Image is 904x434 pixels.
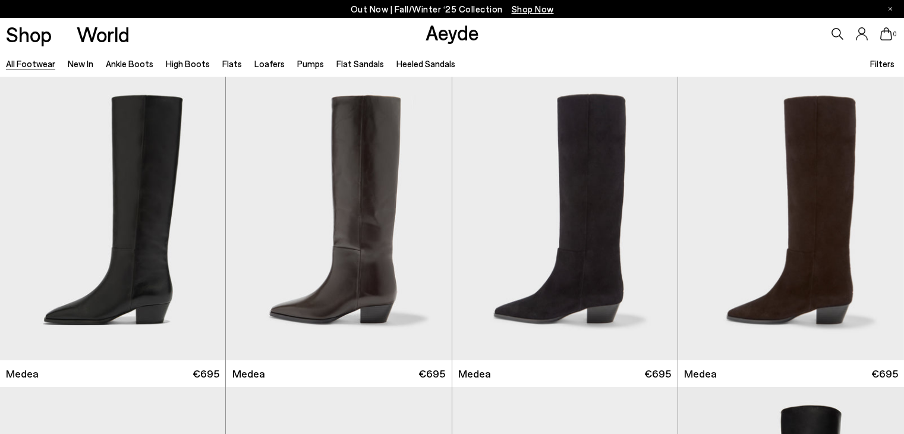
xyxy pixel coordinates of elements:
[6,24,52,45] a: Shop
[870,58,894,69] span: Filters
[458,366,491,381] span: Medea
[678,77,904,360] a: 6 / 6 1 / 6 2 / 6 3 / 6 4 / 6 5 / 6 6 / 6 1 / 6 Next slide Previous slide
[6,366,39,381] span: Medea
[351,2,554,17] p: Out Now | Fall/Winter ‘25 Collection
[106,58,153,69] a: Ankle Boots
[396,58,455,69] a: Heeled Sandals
[226,360,451,387] a: Medea €695
[678,77,904,360] img: Medea Suede Knee-High Boots
[193,366,219,381] span: €695
[512,4,554,14] span: Navigate to /collections/new-in
[222,58,242,69] a: Flats
[871,366,898,381] span: €695
[77,24,130,45] a: World
[426,20,479,45] a: Aeyde
[678,77,904,360] div: 1 / 6
[452,77,678,360] img: Medea Suede Knee-High Boots
[226,77,451,360] img: Medea Knee-High Boots
[336,58,384,69] a: Flat Sandals
[297,58,324,69] a: Pumps
[68,58,93,69] a: New In
[452,77,678,360] a: 6 / 6 1 / 6 2 / 6 3 / 6 4 / 6 5 / 6 6 / 6 1 / 6 Next slide Previous slide
[644,366,671,381] span: €695
[892,31,898,37] span: 0
[684,366,717,381] span: Medea
[880,27,892,40] a: 0
[6,58,55,69] a: All Footwear
[678,77,903,360] img: Medea Suede Knee-High Boots
[452,77,678,360] div: 1 / 6
[452,360,678,387] a: Medea €695
[678,360,904,387] a: Medea €695
[254,58,285,69] a: Loafers
[678,77,903,360] div: 2 / 6
[232,366,265,381] span: Medea
[166,58,210,69] a: High Boots
[418,366,445,381] span: €695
